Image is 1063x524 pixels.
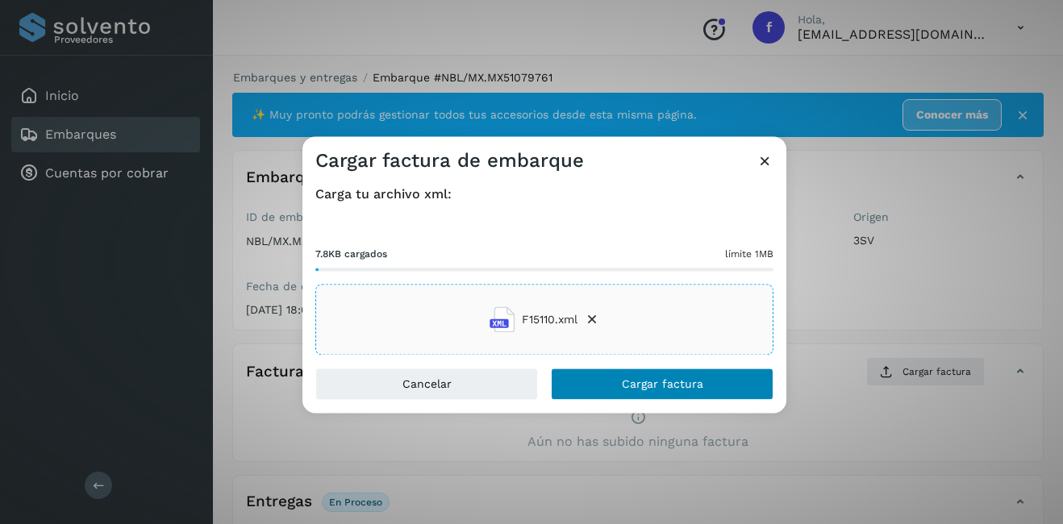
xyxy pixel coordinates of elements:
span: límite 1MB [725,247,773,262]
button: Cargar factura [551,368,773,401]
span: F15110.xml [522,311,577,328]
h3: Cargar factura de embarque [315,149,584,173]
h4: Carga tu archivo xml: [315,186,773,202]
span: Cancelar [402,379,452,390]
span: 7.8KB cargados [315,247,387,262]
span: Cargar factura [622,379,703,390]
button: Cancelar [315,368,538,401]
